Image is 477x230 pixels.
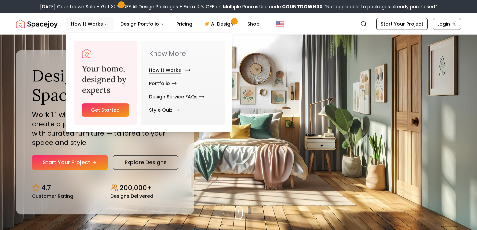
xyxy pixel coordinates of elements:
span: Use code: [259,3,323,10]
img: Spacejoy Logo [16,17,58,31]
h1: Design Your Dream Space Online [32,66,178,104]
p: Know More [149,49,217,58]
a: Start Your Project [32,155,108,170]
a: How It Works [149,63,188,77]
a: Spacejoy [82,49,91,58]
a: Portfolio [149,77,177,90]
a: Pricing [171,17,198,31]
p: 4.7 [41,183,51,192]
a: Get Started [82,103,129,117]
a: Design Service FAQs [149,90,204,103]
nav: Global [16,13,461,35]
nav: Main [66,17,265,31]
a: Style Quiz [149,103,179,117]
small: Designs Delivered [110,194,153,198]
a: Shop [242,17,265,31]
a: AI Design [199,17,241,31]
div: [DATE] Countdown Sale – Get 30% OFF All Design Packages + Extra 10% OFF on Multiple Rooms. [40,3,437,10]
p: 200,000+ [120,183,152,192]
b: COUNTDOWN30 [282,3,323,10]
div: Design stats [32,178,178,198]
p: Work 1:1 with expert interior designers to create a personalized design, complete with curated fu... [32,110,178,147]
span: *Not applicable to packages already purchased* [323,3,437,10]
a: Login [433,18,461,30]
h3: Your home, designed by experts [82,63,129,95]
button: Design Portfolio [115,17,170,31]
button: How It Works [66,17,114,31]
div: How It Works [66,33,233,133]
a: Start Your Project [376,18,428,30]
img: Spacejoy Logo [82,49,91,58]
img: United States [276,20,284,28]
a: Spacejoy [16,17,58,31]
a: Explore Designs [113,155,178,170]
small: Customer Rating [32,194,73,198]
